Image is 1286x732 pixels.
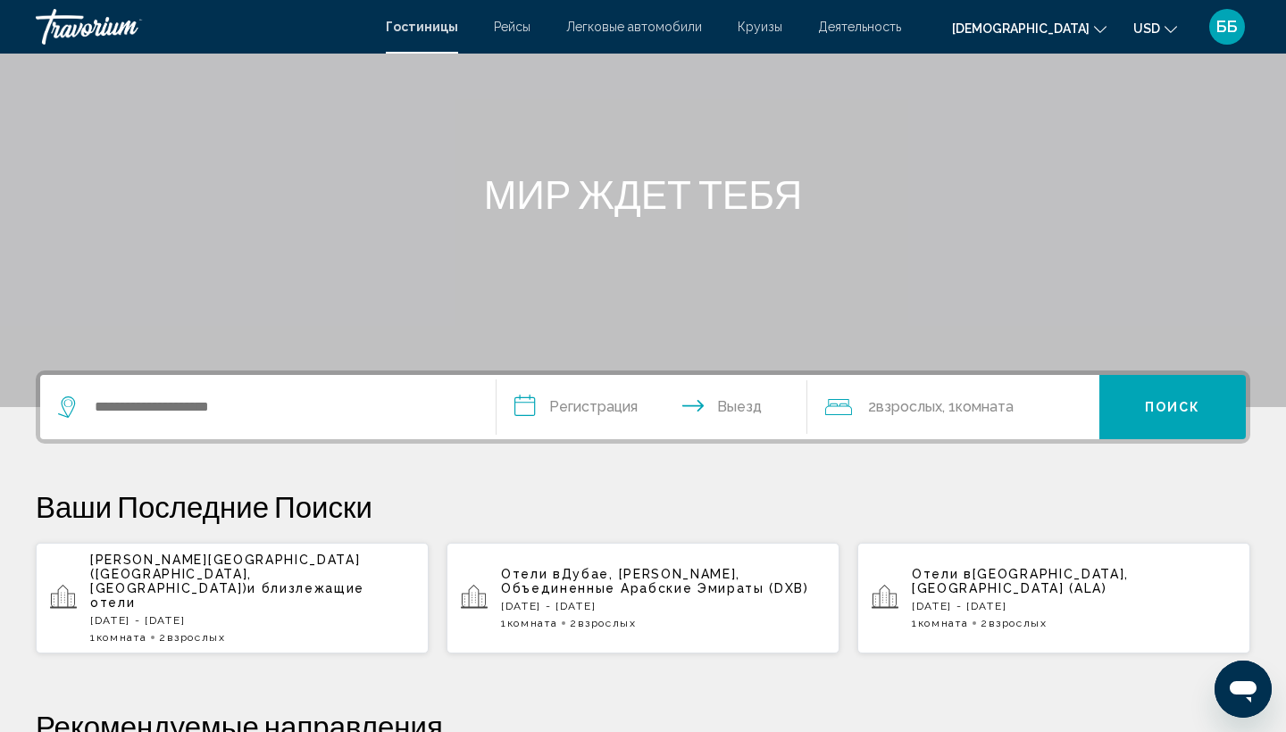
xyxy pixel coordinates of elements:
[570,617,636,629] span: 2
[912,567,973,581] span: Отели в
[308,171,978,217] h1: МИР ЖДЕТ ТЕБЯ
[494,20,530,34] a: Рейсы
[386,20,458,34] a: Гостиницы
[738,20,782,34] a: Круизы
[167,631,225,644] span: взрослых
[942,395,1014,420] span: , 1
[818,20,901,34] a: Деятельность
[1215,661,1272,718] iframe: Кнопка запуска окна обмена сообщениями
[501,567,562,581] span: Отели в
[952,15,1106,41] button: Изменить язык
[578,617,636,629] span: взрослых
[1216,18,1238,36] span: ББ
[807,375,1100,439] button: Путешественники: 2 взрослых, 0 детей
[501,617,557,629] span: 1
[90,553,360,595] span: [PERSON_NAME][GEOGRAPHIC_DATA] ([GEOGRAPHIC_DATA], [GEOGRAPHIC_DATA])
[566,20,702,34] a: Легковые автомобили
[1204,8,1250,46] button: Меню пользователя
[912,600,1236,612] p: [DATE] - [DATE]
[876,398,942,415] span: взрослых
[912,617,968,629] span: 1
[96,631,147,644] span: комната
[159,631,225,644] span: 2
[1099,375,1246,439] button: ПОИСК
[989,617,1047,629] span: взрослых
[857,542,1250,654] button: Отели в[GEOGRAPHIC_DATA], [GEOGRAPHIC_DATA] (ALA)[DATE] - [DATE]1комната2взрослых
[90,581,364,610] span: и близлежащие отели
[36,488,1250,524] p: Ваши Последние Поиски
[501,567,809,595] span: Дубае, [PERSON_NAME], Объединенные Арабские Эмираты (DXB)
[1145,401,1201,415] span: ПОИСК
[952,21,1090,36] span: [DEMOGRAPHIC_DATA]
[497,375,807,439] button: Даты заезда и выезда
[36,542,429,654] button: [PERSON_NAME][GEOGRAPHIC_DATA] ([GEOGRAPHIC_DATA], [GEOGRAPHIC_DATA])и близлежащие отели[DATE] - ...
[90,614,414,627] p: [DATE] - [DATE]
[40,375,1246,439] div: Виджет поиска
[36,9,368,45] a: Травориум
[981,617,1047,629] span: 2
[1133,15,1177,41] button: Изменить валюту
[956,398,1014,415] span: комната
[501,600,825,612] p: [DATE] - [DATE]
[868,395,942,420] span: 2
[912,567,1129,595] span: [GEOGRAPHIC_DATA], [GEOGRAPHIC_DATA] (ALA)
[90,631,146,644] span: 1
[507,617,558,629] span: комната
[447,542,839,654] button: Отели вДубае, [PERSON_NAME], Объединенные Арабские Эмираты (DXB)[DATE] - [DATE]1комната2взрослых
[1133,21,1160,36] span: USD
[918,617,969,629] span: комната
